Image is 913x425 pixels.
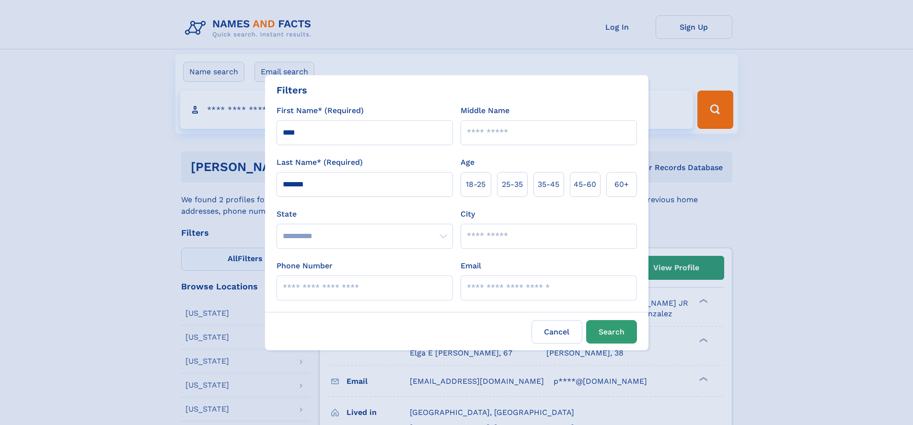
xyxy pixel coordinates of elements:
[502,179,523,190] span: 25‑35
[277,105,364,116] label: First Name* (Required)
[277,208,453,220] label: State
[614,179,629,190] span: 60+
[277,157,363,168] label: Last Name* (Required)
[461,208,475,220] label: City
[538,179,559,190] span: 35‑45
[277,260,333,272] label: Phone Number
[532,320,582,344] label: Cancel
[466,179,485,190] span: 18‑25
[574,179,596,190] span: 45‑60
[277,83,307,97] div: Filters
[461,157,474,168] label: Age
[461,105,509,116] label: Middle Name
[461,260,481,272] label: Email
[586,320,637,344] button: Search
